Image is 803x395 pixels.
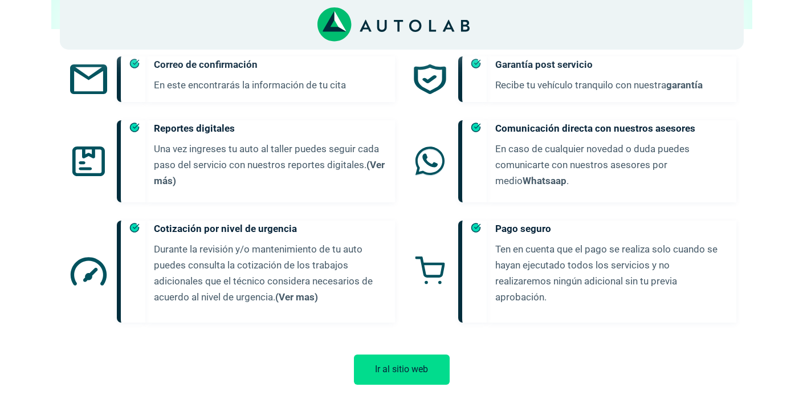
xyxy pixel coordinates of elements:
[666,79,703,91] a: garantía
[154,221,386,237] h5: Cotización por nivel de urgencia
[154,141,386,189] p: Una vez ingreses tu auto al taller puedes seguir cada paso del servicio con nuestros reportes dig...
[495,56,727,72] h5: Garantía post servicio
[154,241,386,305] p: Durante la revisión y/o mantenimiento de tu auto puedes consulta la cotización de los trabajos ad...
[51,4,752,23] h3: Recuerda que al tomar tu servicios con tienes acceso a:
[275,291,318,303] a: (Ver mas)
[354,355,450,385] button: Ir al sitio web
[154,159,385,186] a: (Ver más)
[354,364,450,374] a: Ir al sitio web
[154,77,386,93] p: En este encontrarás la información de tu cita
[495,241,727,305] p: Ten en cuenta que el pago se realiza solo cuando se hayan ejecutado todos los servicios y no real...
[523,175,566,186] a: Whatsaap
[495,77,727,93] p: Recibe tu vehículo tranquilo con nuestra
[154,120,386,136] h5: Reportes digitales
[495,120,727,136] h5: Comunicación directa con nuestros asesores
[317,19,470,30] a: Link al sitio de autolab
[495,221,727,237] h5: Pago seguro
[495,141,727,189] p: En caso de cualquier novedad o duda puedes comunicarte con nuestros asesores por medio .
[154,56,386,72] h5: Correo de confirmación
